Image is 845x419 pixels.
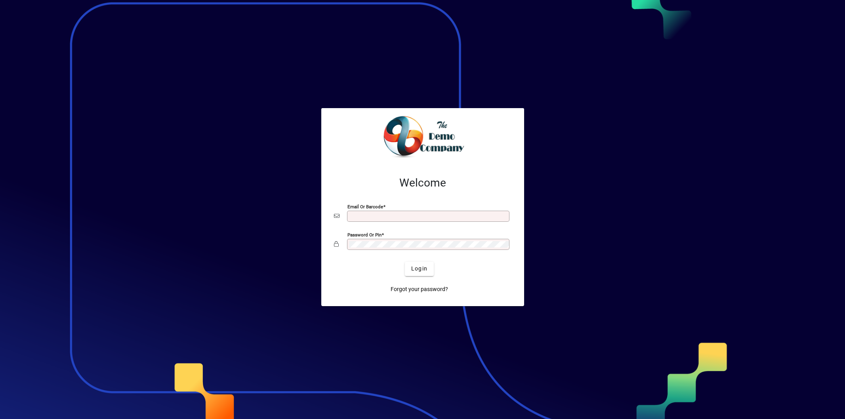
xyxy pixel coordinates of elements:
button: Login [405,262,434,276]
h2: Welcome [334,176,511,190]
mat-label: Email or Barcode [347,204,383,209]
span: Forgot your password? [391,285,448,293]
span: Login [411,265,427,273]
mat-label: Password or Pin [347,232,381,237]
a: Forgot your password? [387,282,451,297]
